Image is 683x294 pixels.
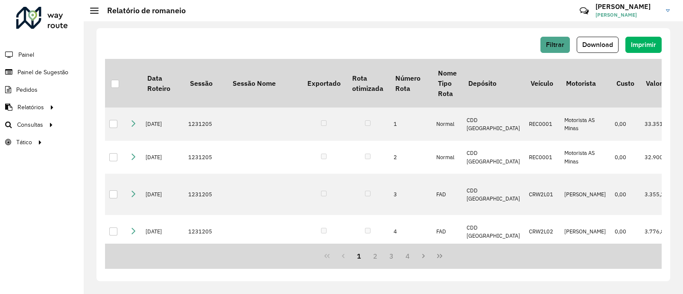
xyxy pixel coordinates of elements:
[462,141,525,174] td: CDD [GEOGRAPHIC_DATA]
[141,215,184,248] td: [DATE]
[525,215,560,248] td: CRW2L02
[610,141,640,174] td: 0,00
[415,248,432,264] button: Next Page
[560,59,610,108] th: Motorista
[17,120,43,129] span: Consultas
[184,141,227,174] td: 1231205
[389,141,432,174] td: 2
[640,141,676,174] td: 32.900,00
[141,59,184,108] th: Data Roteiro
[560,215,610,248] td: [PERSON_NAME]
[389,59,432,108] th: Número Rota
[432,108,462,141] td: Normal
[525,59,560,108] th: Veículo
[525,141,560,174] td: REC0001
[432,215,462,248] td: FAD
[18,50,34,59] span: Painel
[462,215,525,248] td: CDD [GEOGRAPHIC_DATA]
[595,11,660,19] span: [PERSON_NAME]
[631,41,656,48] span: Imprimir
[383,248,400,264] button: 3
[367,248,383,264] button: 2
[462,59,525,108] th: Depósito
[141,108,184,141] td: [DATE]
[640,215,676,248] td: 3.776,89
[595,3,660,11] h3: [PERSON_NAME]
[610,174,640,215] td: 0,00
[184,108,227,141] td: 1231205
[184,59,227,108] th: Sessão
[525,174,560,215] td: CRW2L01
[610,215,640,248] td: 0,00
[184,215,227,248] td: 1231205
[389,215,432,248] td: 4
[640,108,676,141] td: 33.351,96
[560,108,610,141] td: Motorista AS Minas
[99,6,186,15] h2: Relatório de romaneio
[346,59,389,108] th: Rota otimizada
[540,37,570,53] button: Filtrar
[575,2,593,20] a: Contato Rápido
[351,248,368,264] button: 1
[141,174,184,215] td: [DATE]
[432,174,462,215] td: FAD
[582,41,613,48] span: Download
[432,141,462,174] td: Normal
[640,59,676,108] th: Valor
[432,59,462,108] th: Nome Tipo Rota
[18,68,68,77] span: Painel de Sugestão
[462,174,525,215] td: CDD [GEOGRAPHIC_DATA]
[301,59,346,108] th: Exportado
[16,85,38,94] span: Pedidos
[141,141,184,174] td: [DATE]
[18,103,44,112] span: Relatórios
[610,59,640,108] th: Custo
[184,174,227,215] td: 1231205
[610,108,640,141] td: 0,00
[227,59,301,108] th: Sessão Nome
[625,37,662,53] button: Imprimir
[546,41,564,48] span: Filtrar
[560,141,610,174] td: Motorista AS Minas
[389,108,432,141] td: 1
[389,174,432,215] td: 3
[432,248,448,264] button: Last Page
[16,138,32,147] span: Tático
[525,108,560,141] td: REC0001
[560,174,610,215] td: [PERSON_NAME]
[400,248,416,264] button: 4
[462,108,525,141] td: CDD [GEOGRAPHIC_DATA]
[640,174,676,215] td: 3.355,22
[577,37,619,53] button: Download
